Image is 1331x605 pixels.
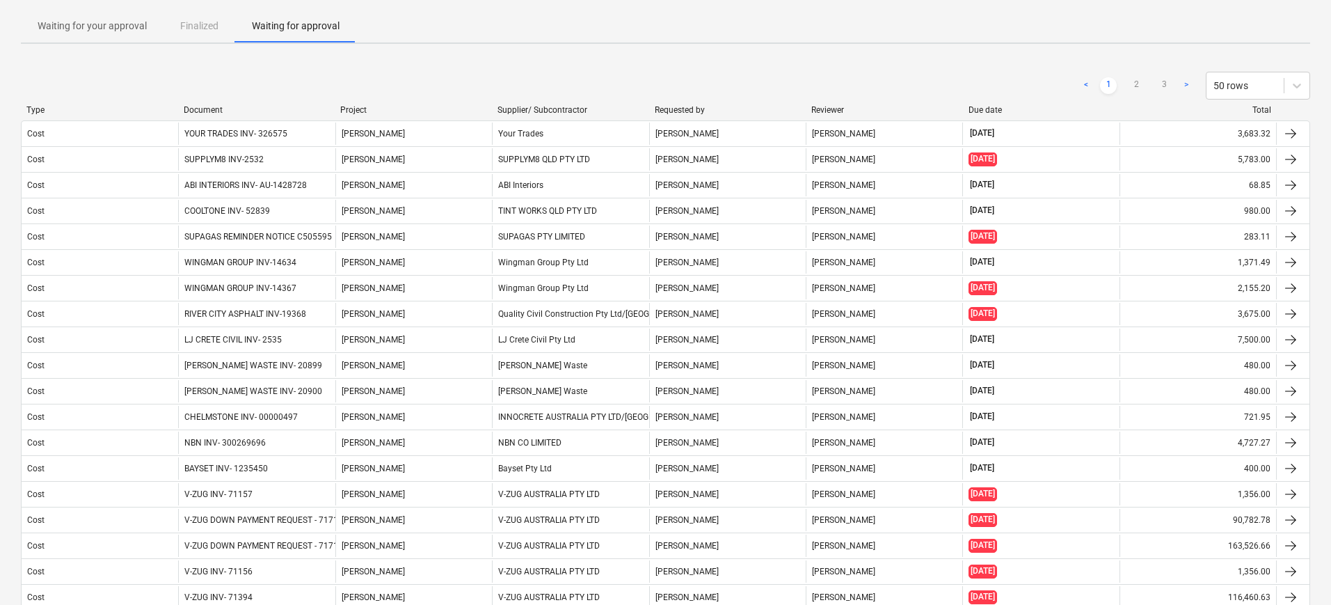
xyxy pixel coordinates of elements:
[492,535,648,557] div: V-ZUG AUSTRALIA PTY LTD
[969,411,996,423] span: [DATE]
[649,380,806,402] div: [PERSON_NAME]
[969,281,997,294] span: [DATE]
[38,19,147,33] p: Waiting for your approval
[806,123,962,145] div: [PERSON_NAME]
[27,464,45,473] div: Cost
[969,437,996,448] span: [DATE]
[806,226,962,248] div: [PERSON_NAME]
[649,277,806,299] div: [PERSON_NAME]
[27,129,45,139] div: Cost
[184,309,306,319] div: RIVER CITY ASPHALT INV-19368
[806,509,962,531] div: [PERSON_NAME]
[1119,148,1276,171] div: 5,783.00
[184,180,307,190] div: ABI INTERIORS INV- AU-1428728
[27,489,45,499] div: Cost
[1119,509,1276,531] div: 90,782.78
[342,206,405,216] span: Della Rosa
[806,329,962,351] div: [PERSON_NAME]
[252,19,340,33] p: Waiting for approval
[184,361,322,370] div: [PERSON_NAME] WASTE INV- 20899
[342,335,405,345] span: Della Rosa
[649,509,806,531] div: [PERSON_NAME]
[649,226,806,248] div: [PERSON_NAME]
[649,483,806,505] div: [PERSON_NAME]
[492,329,648,351] div: LJ Crete Civil Pty Ltd
[27,180,45,190] div: Cost
[27,232,45,242] div: Cost
[1119,432,1276,454] div: 4,727.27
[649,148,806,171] div: [PERSON_NAME]
[497,105,644,115] div: Supplier/ Subcontractor
[342,541,405,551] span: Della Rosa
[806,303,962,325] div: [PERSON_NAME]
[649,174,806,196] div: [PERSON_NAME]
[1119,200,1276,222] div: 980.00
[969,333,996,345] span: [DATE]
[340,105,486,115] div: Project
[342,309,405,319] span: Della Rosa
[26,105,173,115] div: Type
[806,174,962,196] div: [PERSON_NAME]
[27,335,45,345] div: Cost
[27,438,45,448] div: Cost
[492,251,648,274] div: Wingman Group Pty Ltd
[492,406,648,428] div: INNOCRETE AUSTRALIA PTY LTD/[GEOGRAPHIC_DATA]
[492,354,648,377] div: [PERSON_NAME] Waste
[342,567,405,576] span: Della Rosa
[1119,406,1276,428] div: 721.95
[649,123,806,145] div: [PERSON_NAME]
[1119,380,1276,402] div: 480.00
[649,303,806,325] div: [PERSON_NAME]
[184,258,296,267] div: WINGMAN GROUP INV-14634
[492,380,648,402] div: [PERSON_NAME] Waste
[649,329,806,351] div: [PERSON_NAME]
[649,432,806,454] div: [PERSON_NAME]
[649,200,806,222] div: [PERSON_NAME]
[1119,457,1276,480] div: 400.00
[649,535,806,557] div: [PERSON_NAME]
[1178,77,1195,94] a: Next page
[184,464,268,473] div: BAYSET INV- 1235450
[806,406,962,428] div: [PERSON_NAME]
[492,509,648,531] div: V-ZUG AUSTRALIA PTY LTD
[492,457,648,480] div: Bayset Pty Ltd
[184,206,270,216] div: COOLTONE INV- 52839
[342,129,405,139] span: Della Rosa
[492,226,648,248] div: SUPAGAS PTY LIMITED
[342,515,405,525] span: Della Rosa
[342,180,405,190] span: Della Rosa
[27,412,45,422] div: Cost
[969,462,996,474] span: [DATE]
[492,174,648,196] div: ABI Interiors
[806,457,962,480] div: [PERSON_NAME]
[1261,538,1331,605] iframe: Chat Widget
[969,205,996,217] span: [DATE]
[1156,77,1172,94] a: Page 3
[969,539,997,552] span: [DATE]
[649,251,806,274] div: [PERSON_NAME]
[1119,251,1276,274] div: 1,371.49
[342,258,405,267] span: Della Rosa
[811,105,957,115] div: Reviewer
[969,385,996,397] span: [DATE]
[27,541,45,551] div: Cost
[342,386,405,396] span: Della Rosa
[1100,77,1117,94] a: Page 1 is your current page
[492,148,648,171] div: SUPPLYM8 QLD PTY LTD
[492,123,648,145] div: Your Trades
[1119,329,1276,351] div: 7,500.00
[969,179,996,191] span: [DATE]
[969,359,996,371] span: [DATE]
[27,206,45,216] div: Cost
[342,412,405,422] span: Della Rosa
[342,232,405,242] span: Della Rosa
[806,535,962,557] div: [PERSON_NAME]
[184,283,296,293] div: WINGMAN GROUP INV-14367
[27,309,45,319] div: Cost
[184,541,343,551] div: V-ZUG DOWN PAYMENT REQUEST - 71714
[184,592,253,602] div: V-ZUG INV- 71394
[492,560,648,583] div: V-ZUG AUSTRALIA PTY LTD
[27,515,45,525] div: Cost
[184,335,282,345] div: LJ CRETE CIVIL INV- 2535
